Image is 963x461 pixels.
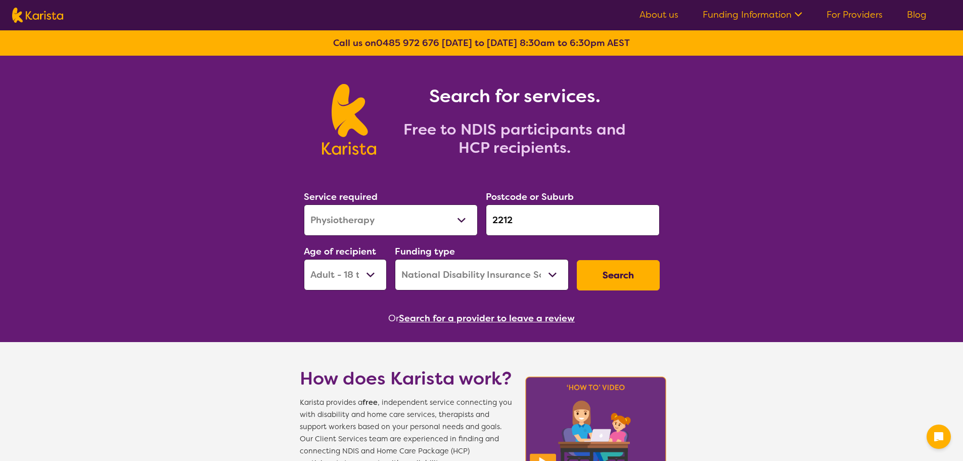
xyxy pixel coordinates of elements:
label: Age of recipient [304,245,376,258]
h2: Free to NDIS participants and HCP recipients. [388,120,641,157]
label: Funding type [395,245,455,258]
label: Postcode or Suburb [486,191,574,203]
a: 0485 972 676 [376,37,439,49]
a: Blog [907,9,927,21]
h1: How does Karista work? [300,366,512,391]
a: About us [639,9,678,21]
b: Call us on [DATE] to [DATE] 8:30am to 6:30pm AEST [333,37,630,49]
img: Karista logo [322,84,376,155]
button: Search for a provider to leave a review [399,311,575,326]
b: free [362,398,378,407]
span: Or [388,311,399,326]
img: Karista logo [12,8,63,23]
label: Service required [304,191,378,203]
input: Type [486,204,660,236]
h1: Search for services. [388,84,641,108]
a: Funding Information [703,9,802,21]
button: Search [577,260,660,290]
a: For Providers [827,9,883,21]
